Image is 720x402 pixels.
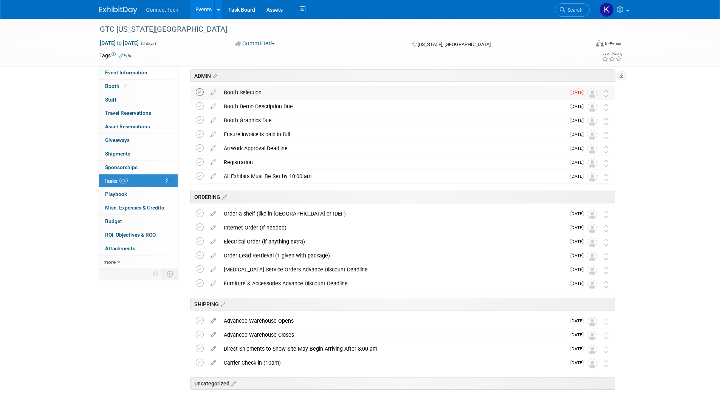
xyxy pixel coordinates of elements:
[99,106,178,120] a: Travel Reservations
[604,346,608,353] i: Move task
[587,279,597,289] img: Unassigned
[207,359,220,366] a: edit
[587,116,597,126] img: Unassigned
[105,97,116,103] span: Staff
[99,201,178,214] a: Misc. Expenses & Credits
[220,142,566,155] div: Artwork Approval Deadline
[602,52,622,55] div: Event Rating
[604,90,608,97] i: Move task
[587,130,597,140] img: Unassigned
[140,41,156,46] span: (3 days)
[220,235,566,248] div: Electrical Order (if anything extra)
[570,225,587,230] span: [DATE]
[604,360,608,367] i: Move task
[220,128,566,141] div: Ensure invoice is paid in full
[604,332,608,339] i: Move task
[604,318,608,325] i: Move task
[99,93,178,106] a: Staff
[570,211,587,216] span: [DATE]
[587,251,597,261] img: Unassigned
[211,72,217,79] a: Edit sections
[99,256,178,269] a: more
[105,164,138,170] span: Sponsorships
[190,298,615,310] div: SHIPPING
[604,146,608,153] i: Move task
[105,69,147,75] span: Event Information
[587,359,597,368] img: Unassigned
[207,345,220,352] a: edit
[570,281,587,286] span: [DATE]
[570,346,587,351] span: [DATE]
[99,40,139,46] span: [DATE] [DATE]
[570,118,587,123] span: [DATE]
[105,191,127,197] span: Playbook
[99,66,178,79] a: Event Information
[190,191,615,203] div: ORDERING
[123,84,127,88] i: Booth reservation complete
[587,223,597,233] img: Unassigned
[233,40,278,48] button: Committed
[207,145,220,152] a: edit
[220,249,566,262] div: Order Lead Retrieval (1 given with package)
[207,224,220,231] a: edit
[162,269,178,279] td: Toggle Event Tabs
[604,239,608,246] i: Move task
[207,238,220,245] a: edit
[220,170,566,183] div: All Exhibits Must Be Set by 10:00 am
[570,267,587,272] span: [DATE]
[105,110,151,116] span: Travel Reservations
[604,267,608,274] i: Move task
[570,318,587,323] span: [DATE]
[219,300,225,308] a: Edit sections
[220,263,566,276] div: [MEDICAL_DATA] Service Orders Advance Discount Deadline
[604,281,608,288] i: Move task
[99,188,178,201] a: Playbook
[116,40,123,46] span: to
[570,360,587,365] span: [DATE]
[605,41,622,46] div: In-Person
[99,215,178,228] a: Budget
[99,52,132,59] td: Tags
[207,131,220,138] a: edit
[207,331,220,338] a: edit
[587,265,597,275] img: Unassigned
[220,114,566,127] div: Booth Graphics Due
[555,3,590,17] a: Search
[97,23,578,36] div: GTC [US_STATE][GEOGRAPHIC_DATA]
[105,83,128,89] span: Booth
[220,193,227,200] a: Edit sections
[596,40,604,46] img: Format-Inperson.png
[418,42,491,47] span: [US_STATE], [GEOGRAPHIC_DATA]
[119,178,128,183] span: 0%
[545,39,623,51] div: Event Format
[229,379,236,387] a: Edit sections
[604,104,608,111] i: Move task
[99,228,178,242] a: ROI, Objectives & ROO
[105,123,150,129] span: Asset Reservations
[207,89,220,96] a: edit
[220,328,566,341] div: Advanced Warehouse Closes
[570,174,587,179] span: [DATE]
[207,103,220,110] a: edit
[587,209,597,219] img: Unassigned
[190,377,615,390] div: Uncategorized
[99,80,178,93] a: Booth
[105,151,130,157] span: Shipments
[99,134,178,147] a: Giveaways
[105,232,156,238] span: ROI, Objectives & ROO
[587,88,597,98] img: Unassigned
[220,314,566,327] div: Advanced Warehouse Opens
[587,144,597,154] img: Unassigned
[207,252,220,259] a: edit
[587,237,597,247] img: Unassigned
[99,147,178,160] a: Shipments
[599,3,614,17] img: Kara Price
[207,280,220,287] a: edit
[220,221,566,234] div: Internet Order (If needed)
[105,137,130,143] span: Giveaways
[207,210,220,217] a: edit
[565,7,582,13] span: Search
[570,253,587,258] span: [DATE]
[104,178,128,184] span: Tasks
[207,159,220,166] a: edit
